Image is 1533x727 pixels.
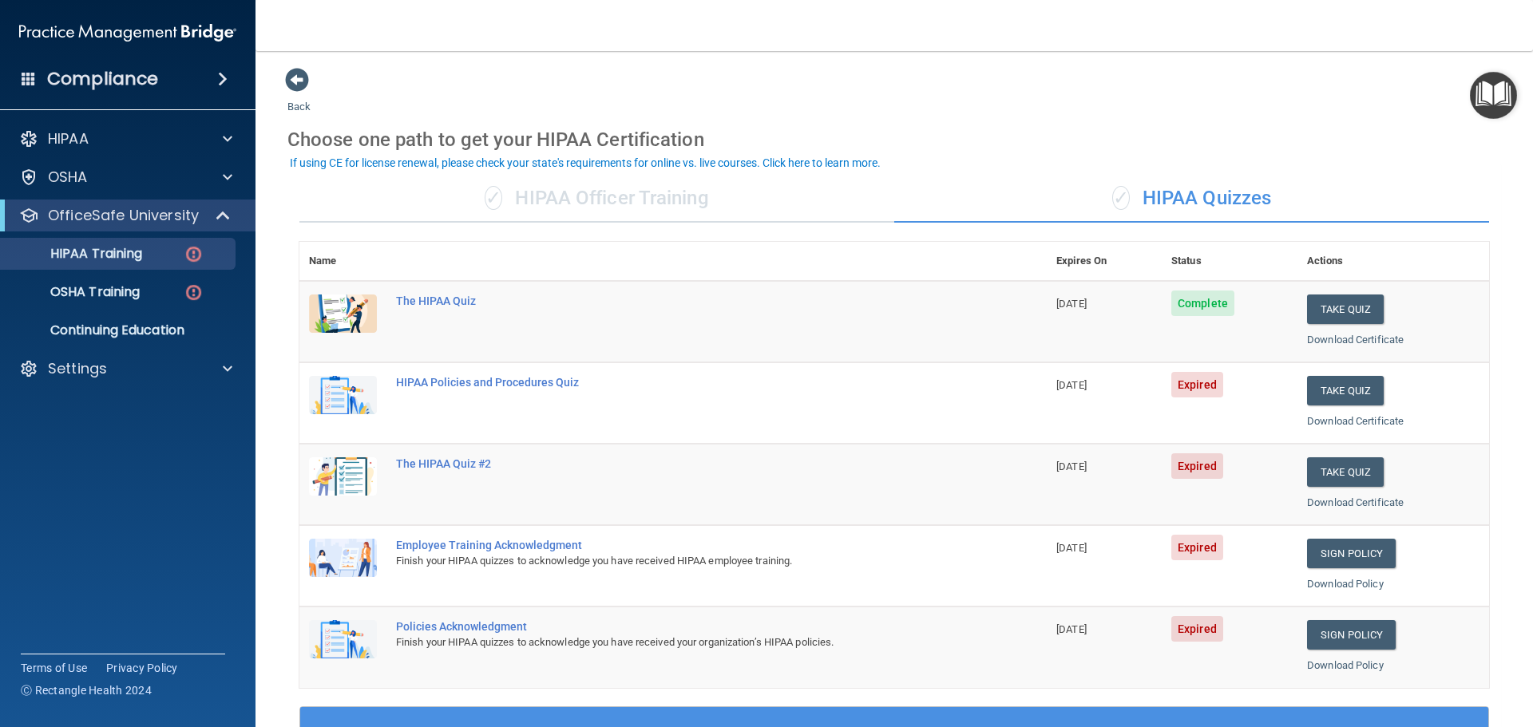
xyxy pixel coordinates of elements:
button: Take Quiz [1307,457,1384,487]
th: Expires On [1047,242,1162,281]
a: Sign Policy [1307,539,1396,568]
p: OfficeSafe University [48,206,199,225]
div: The HIPAA Quiz #2 [396,457,967,470]
p: OSHA Training [10,284,140,300]
div: If using CE for license renewal, please check your state's requirements for online vs. live cours... [290,157,881,168]
span: [DATE] [1056,460,1087,472]
div: Choose one path to get your HIPAA Certification [287,117,1501,163]
button: Take Quiz [1307,376,1384,405]
span: [DATE] [1056,542,1087,554]
a: Download Certificate [1307,496,1404,508]
div: Finish your HIPAA quizzes to acknowledge you have received HIPAA employee training. [396,551,967,571]
img: PMB logo [19,17,236,49]
div: Employee Training Acknowledgment [396,539,967,551]
button: Take Quiz [1307,294,1384,324]
th: Status [1162,242,1297,281]
p: HIPAA [48,129,89,148]
a: Settings [19,359,232,378]
div: HIPAA Policies and Procedures Quiz [396,376,967,389]
p: Continuing Education [10,322,228,338]
iframe: Drift Widget Chat Controller [1453,617,1514,678]
span: ✓ [1112,186,1130,210]
span: Ⓒ Rectangle Health 2024 [21,682,152,698]
th: Actions [1297,242,1489,281]
a: Terms of Use [21,660,87,676]
span: [DATE] [1056,298,1087,310]
button: If using CE for license renewal, please check your state's requirements for online vs. live cours... [287,155,883,171]
a: OfficeSafe University [19,206,232,225]
div: The HIPAA Quiz [396,294,967,307]
a: Privacy Policy [106,660,178,676]
a: Download Certificate [1307,415,1404,427]
span: Expired [1171,535,1223,560]
img: danger-circle.6113f641.png [184,283,204,302]
th: Name [299,242,386,281]
span: Expired [1171,616,1223,642]
button: Open Resource Center [1470,72,1517,119]
div: Policies Acknowledgment [396,620,967,633]
a: HIPAA [19,129,232,148]
div: Finish your HIPAA quizzes to acknowledge you have received your organization’s HIPAA policies. [396,633,967,652]
span: Expired [1171,372,1223,397]
span: Complete [1171,290,1234,316]
a: OSHA [19,168,232,187]
p: OSHA [48,168,88,187]
h4: Compliance [47,68,158,90]
a: Sign Policy [1307,620,1396,650]
img: danger-circle.6113f641.png [184,244,204,264]
a: Download Certificate [1307,334,1404,346]
div: HIPAA Officer Training [299,175,894,223]
div: HIPAA Quizzes [894,175,1489,223]
a: Download Policy [1307,578,1384,590]
span: [DATE] [1056,623,1087,635]
span: [DATE] [1056,379,1087,391]
span: ✓ [485,186,502,210]
span: Expired [1171,453,1223,479]
a: Back [287,81,311,113]
p: HIPAA Training [10,246,142,262]
a: Download Policy [1307,659,1384,671]
p: Settings [48,359,107,378]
